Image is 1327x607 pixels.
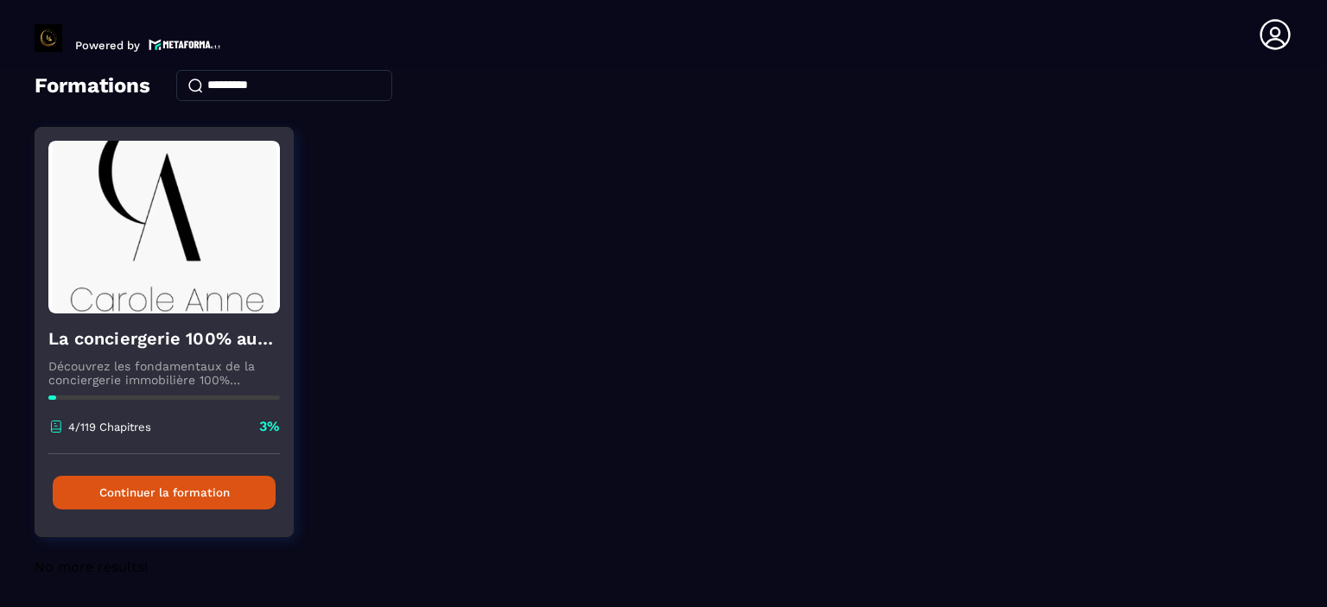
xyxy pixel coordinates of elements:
[149,37,221,52] img: logo
[35,73,150,98] h4: Formations
[48,141,280,313] img: formation-background
[259,417,280,436] p: 3%
[35,559,148,575] span: No more results!
[35,24,62,52] img: logo-branding
[48,359,280,387] p: Découvrez les fondamentaux de la conciergerie immobilière 100% automatisée. Cette formation est c...
[68,420,151,433] p: 4/119 Chapitres
[75,39,140,52] p: Powered by
[35,127,315,559] a: formation-backgroundLa conciergerie 100% automatiséeDécouvrez les fondamentaux de la conciergerie...
[48,326,280,351] h4: La conciergerie 100% automatisée
[53,476,276,509] button: Continuer la formation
